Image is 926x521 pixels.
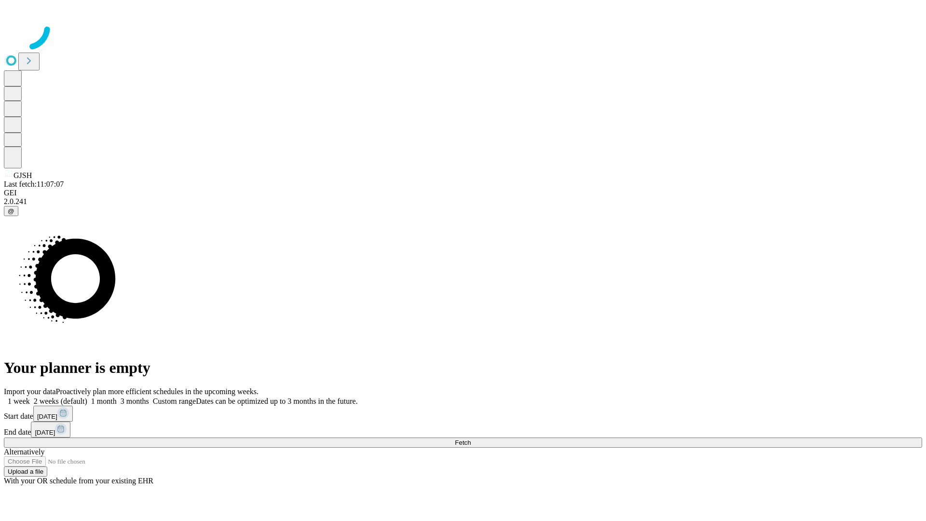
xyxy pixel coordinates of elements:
[35,429,55,436] span: [DATE]
[4,448,44,456] span: Alternatively
[121,397,149,405] span: 3 months
[8,207,14,215] span: @
[33,406,73,422] button: [DATE]
[4,180,64,188] span: Last fetch: 11:07:07
[4,359,922,377] h1: Your planner is empty
[4,438,922,448] button: Fetch
[4,477,153,485] span: With your OR schedule from your existing EHR
[34,397,87,405] span: 2 weeks (default)
[14,171,32,179] span: GJSH
[4,466,47,477] button: Upload a file
[455,439,471,446] span: Fetch
[196,397,357,405] span: Dates can be optimized up to 3 months in the future.
[37,413,57,420] span: [DATE]
[31,422,70,438] button: [DATE]
[56,387,259,396] span: Proactively plan more efficient schedules in the upcoming weeks.
[4,387,56,396] span: Import your data
[91,397,117,405] span: 1 month
[4,422,922,438] div: End date
[153,397,196,405] span: Custom range
[8,397,30,405] span: 1 week
[4,406,922,422] div: Start date
[4,206,18,216] button: @
[4,197,922,206] div: 2.0.241
[4,189,922,197] div: GEI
